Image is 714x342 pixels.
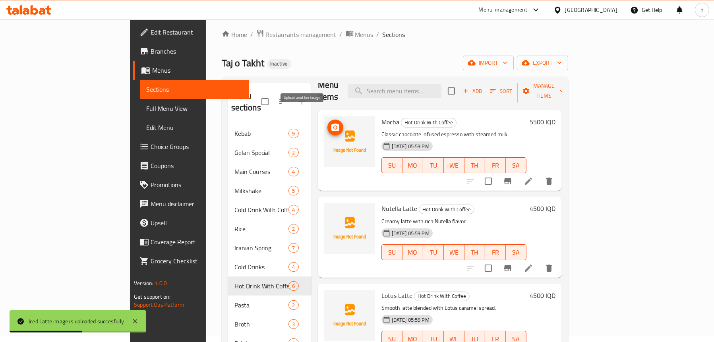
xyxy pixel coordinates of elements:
[273,92,292,111] span: Sort sections
[133,23,249,42] a: Edit Restaurant
[506,244,526,260] button: SA
[469,58,507,68] span: import
[414,292,470,301] div: Hot Drink With Coffee
[288,224,298,234] div: items
[498,172,517,191] button: Branch-specific-item
[133,194,249,213] a: Menu disclaimer
[228,238,312,257] div: Iranian Spring7
[468,247,482,258] span: TH
[524,263,533,273] a: Edit menu item
[140,99,249,118] a: Full Menu View
[228,219,312,238] div: Rice2
[530,203,555,214] h6: 4500 IQD
[151,46,243,56] span: Branches
[146,104,243,113] span: Full Menu View
[530,116,555,128] h6: 5500 IQD
[419,205,474,214] span: Hot Drink With Coffee
[406,160,420,171] span: MO
[524,81,564,101] span: Manage items
[133,232,249,251] a: Coverage Report
[468,160,482,171] span: TH
[389,230,433,237] span: [DATE] 05:59 PM
[479,5,528,15] div: Menu-management
[401,118,456,127] span: Hot Drink With Coffee
[289,187,298,195] span: 5
[385,160,399,171] span: SU
[540,259,559,278] button: delete
[289,263,298,271] span: 4
[381,303,526,313] p: Smooth latte blended with Lotus caramel spread.
[152,66,243,75] span: Menus
[234,224,289,234] span: Rice
[490,87,512,96] span: Sort
[530,290,555,301] h6: 4500 IQD
[289,301,298,309] span: 2
[234,319,289,329] span: Broth
[222,29,568,40] nav: breadcrumb
[385,247,399,258] span: SU
[134,278,153,288] span: Version:
[389,143,433,150] span: [DATE] 05:59 PM
[288,129,298,138] div: items
[289,149,298,157] span: 2
[517,79,571,103] button: Manage items
[222,54,264,72] span: Taj o Takht
[348,84,441,98] input: search
[133,42,249,61] a: Branches
[480,260,497,276] span: Select to update
[151,180,243,189] span: Promotions
[288,205,298,214] div: items
[267,60,291,67] span: Inactive
[460,85,485,97] span: Add item
[355,30,373,39] span: Menus
[389,316,433,324] span: [DATE] 05:59 PM
[700,6,704,14] span: h
[134,292,170,302] span: Get support on:
[485,157,506,173] button: FR
[423,157,444,173] button: TU
[133,156,249,175] a: Coupons
[234,148,289,157] div: Gelan Special
[234,186,289,195] span: Milkshake
[318,79,339,103] h2: Menu items
[133,251,249,271] a: Grocery Checklist
[228,257,312,276] div: Cold Drinks4
[509,160,523,171] span: SA
[480,173,497,189] span: Select to update
[228,200,312,219] div: Cold Drink With Coffee4
[256,29,337,40] a: Restaurants management
[524,176,533,186] a: Edit menu item
[401,118,457,128] div: Hot Drink With Coffee
[228,143,312,162] div: Gelan Special2
[464,157,485,173] button: TH
[151,142,243,151] span: Choice Groups
[146,85,243,94] span: Sections
[146,123,243,132] span: Edit Menu
[509,247,523,258] span: SA
[488,160,503,171] span: FR
[288,281,298,291] div: items
[234,167,289,176] span: Main Courses
[383,30,405,39] span: Sections
[406,247,420,258] span: MO
[485,244,506,260] button: FR
[447,247,461,258] span: WE
[151,218,243,228] span: Upsell
[377,30,379,39] li: /
[133,61,249,80] a: Menus
[133,137,249,156] a: Choice Groups
[228,315,312,334] div: Broth3
[324,116,375,167] img: Mocha
[289,244,298,252] span: 7
[324,203,375,254] img: Nutella Latte
[346,29,373,40] a: Menus
[327,120,343,135] button: upload picture
[289,321,298,328] span: 3
[381,290,412,301] span: Lotus Latte
[228,276,312,296] div: Hot Drink With Coffee6
[267,59,291,69] div: Inactive
[133,213,249,232] a: Upsell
